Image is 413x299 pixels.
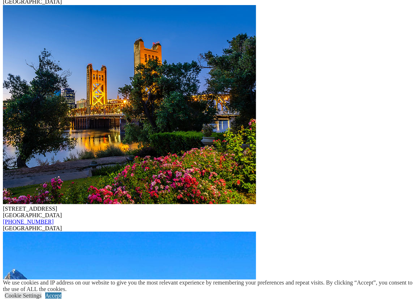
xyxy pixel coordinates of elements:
[3,225,410,232] div: [GEOGRAPHIC_DATA]
[3,279,413,292] div: We use cookies and IP address on our website to give you the most relevant experience by remember...
[3,219,54,225] a: [PHONE_NUMBER]
[45,292,61,299] a: Accept
[5,292,42,299] a: Cookie Settings
[3,5,256,204] img: Sacramento Location Image
[3,206,410,219] div: [STREET_ADDRESS] [GEOGRAPHIC_DATA]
